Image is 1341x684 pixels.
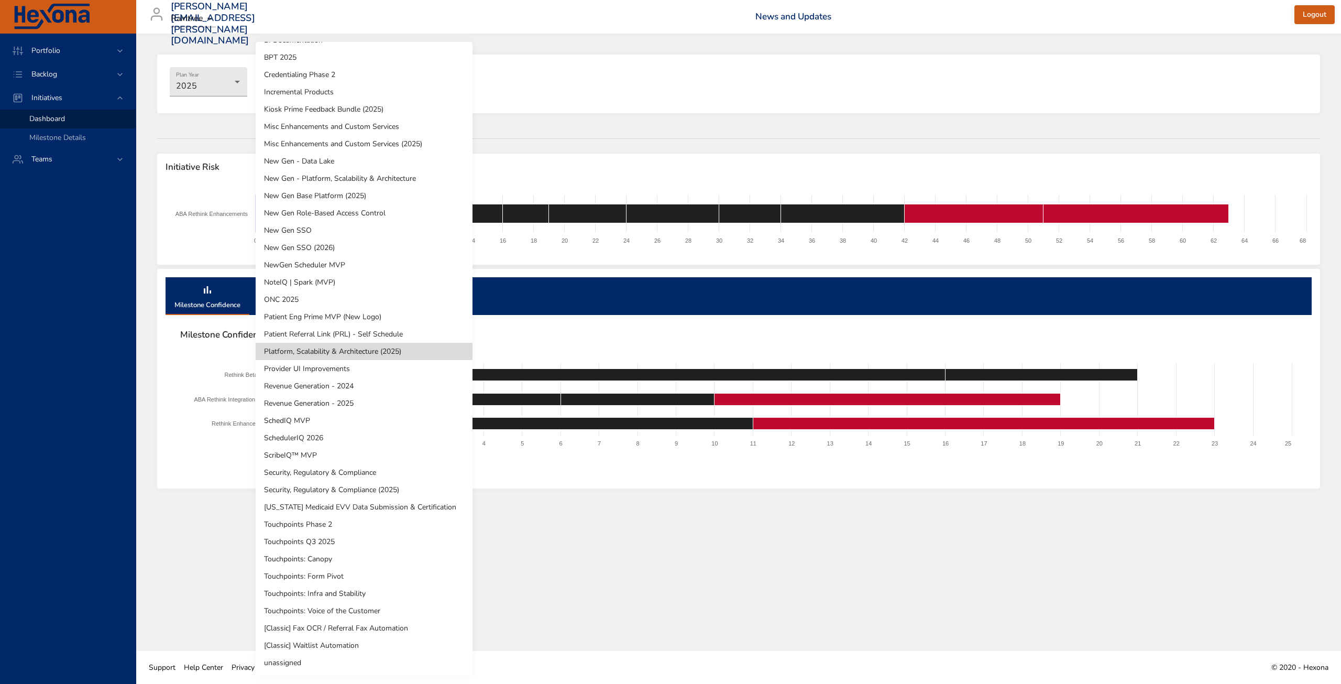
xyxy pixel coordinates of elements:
[256,654,472,671] li: unassigned
[256,135,472,153] li: Misc Enhancements and Custom Services (2025)
[256,550,472,568] li: Touchpoints: Canopy
[256,481,472,498] li: Security, Regulatory & Compliance (2025)
[256,620,472,637] li: [Classic] Fax OCR / Referral Fax Automation
[256,447,472,464] li: ScribeIQ™ MVP
[256,308,472,325] li: Patient Eng Prime MVP (New Logo)
[256,153,472,170] li: New Gen - Data Lake
[256,533,472,550] li: Touchpoints Q3 2025
[256,395,472,412] li: Revenue Generation - 2025
[256,256,472,274] li: NewGen Scheduler MVP
[256,464,472,481] li: Security, Regulatory & Compliance
[256,66,472,83] li: Credentialing Phase 2
[256,343,472,360] li: Platform, Scalability & Architecture (2025)
[256,585,472,602] li: Touchpoints: Infra and Stability
[256,498,472,516] li: [US_STATE] Medicaid EVV Data Submission & Certification
[256,274,472,291] li: NoteIQ | Spark (MVP)
[256,360,472,377] li: Provider UI Improvements
[256,377,472,395] li: Revenue Generation - 2024
[256,412,472,429] li: SchedIQ MVP
[256,637,472,654] li: [Classic] Waitlist Automation
[256,101,472,118] li: Kiosk Prime Feedback Bundle (2025)
[256,602,472,620] li: Touchpoints: Voice of the Customer
[256,429,472,447] li: SchedulerIQ 2026
[256,516,472,533] li: Touchpoints Phase 2
[256,170,472,187] li: New Gen - Platform, Scalability & Architecture
[256,204,472,222] li: New Gen Role-Based Access Control
[256,291,472,308] li: ONC 2025
[256,49,472,66] li: BPT 2025
[256,568,472,585] li: Touchpoints: Form Pivot
[256,222,472,239] li: New Gen SSO
[256,83,472,101] li: Incremental Products
[256,118,472,135] li: Misc Enhancements and Custom Services
[256,325,472,343] li: Patient Referral Link (PRL) - Self Schedule
[256,187,472,204] li: New Gen Base Platform (2025)
[256,239,472,256] li: New Gen SSO (2026)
